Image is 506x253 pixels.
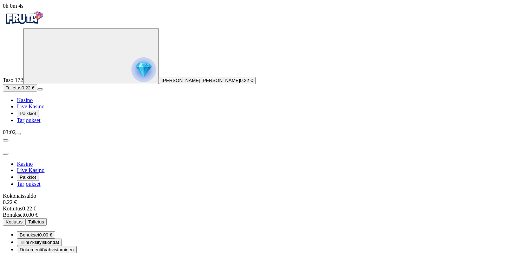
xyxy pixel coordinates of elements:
span: Kotiutus [3,205,22,211]
button: chevron-left icon [3,139,8,141]
span: 0.22 € [21,85,34,90]
button: menu [15,133,21,135]
img: reward progress [131,57,156,82]
a: Tarjoukset [17,117,40,123]
span: 0.22 € [240,78,253,83]
div: 0.22 € [3,205,503,212]
button: Kotiutus [3,218,25,226]
span: Palkkiot [20,175,36,180]
a: Live Kasino [17,103,45,109]
span: 0.00 € [39,232,52,238]
div: 0.00 € [3,212,503,218]
button: Talletusplus icon0.22 € [3,84,37,91]
a: Tarjoukset [17,181,40,187]
span: Tilini [20,240,29,245]
span: [PERSON_NAME] [PERSON_NAME] [162,78,240,83]
img: Fruta [3,9,45,27]
a: Kasino [17,97,33,103]
button: Palkkiot [17,110,39,117]
a: Kasino [17,161,33,167]
span: user session time [3,3,24,9]
a: Live Kasino [17,167,45,173]
button: reward progress [23,28,159,84]
span: Palkkiot [20,111,36,116]
button: [PERSON_NAME] [PERSON_NAME]0.22 € [159,77,256,84]
span: Kotiutus [6,219,22,224]
nav: Main menu [3,161,503,187]
button: menu [37,88,43,90]
button: Palkkiot [17,173,39,181]
a: Fruta [3,22,45,28]
nav: Main menu [3,97,503,124]
span: 03:02 [3,129,15,135]
span: Talletus [6,85,21,90]
nav: Primary [3,9,503,124]
span: Bonukset [3,212,24,218]
button: user iconTiliniYksityiskohdat [17,239,62,246]
span: Yksityiskohdat [29,240,59,245]
span: Talletus [28,219,44,224]
div: Kokonaissaldo [3,193,503,205]
span: Vahvistaminen [43,247,73,252]
button: smiley iconBonukset0.00 € [17,231,55,239]
span: Dokumentit [20,247,43,252]
div: 0.22 € [3,199,503,205]
span: Bonukset [20,232,39,238]
button: close [3,153,8,155]
span: Taso 172 [3,77,23,83]
button: Talletus [25,218,47,226]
